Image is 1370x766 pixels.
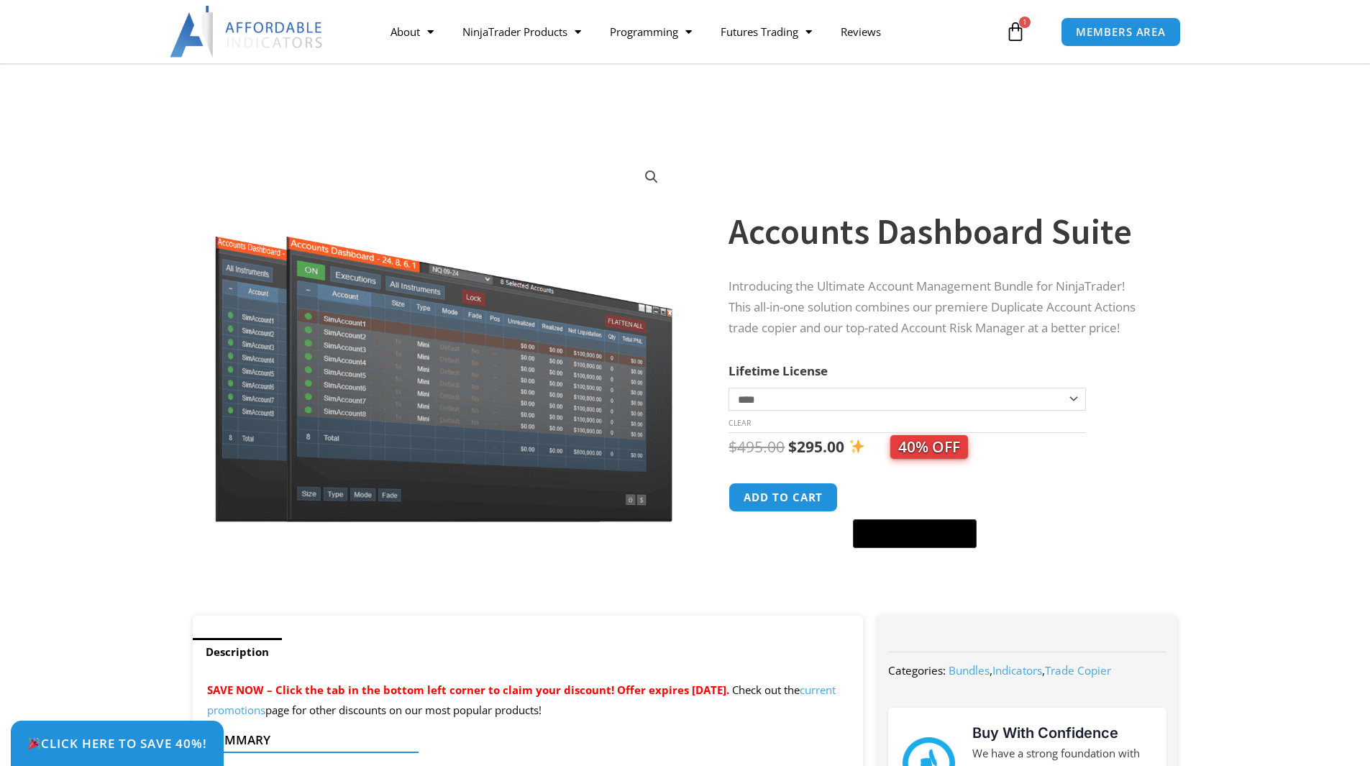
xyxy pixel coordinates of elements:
[853,519,977,548] button: Buy with GPay
[729,363,828,379] label: Lifetime License
[788,437,797,457] span: $
[888,663,946,678] span: Categories:
[1045,663,1111,678] a: Trade Copier
[984,11,1047,53] a: 1
[706,15,826,48] a: Futures Trading
[376,15,448,48] a: About
[729,418,751,428] a: Clear options
[849,439,864,454] img: ✨
[207,680,849,721] p: Check out the page for other discounts on our most popular products!
[729,483,838,512] button: Add to cart
[1061,17,1181,47] a: MEMBERS AREA
[949,663,1111,678] span: , ,
[890,435,968,459] span: 40% OFF
[1019,17,1031,28] span: 1
[729,206,1148,257] h1: Accounts Dashboard Suite
[949,663,990,678] a: Bundles
[27,737,207,749] span: Click Here to save 40%!
[729,276,1148,339] p: Introducing the Ultimate Account Management Bundle for NinjaTrader! This all-in-one solution comb...
[11,721,224,766] a: 🎉Click Here to save 40%!
[28,737,40,749] img: 🎉
[213,153,675,522] img: Screenshot 2024-08-26 155710eeeee
[639,164,665,190] a: View full-screen image gallery
[207,683,729,697] span: SAVE NOW – Click the tab in the bottom left corner to claim your discount! Offer expires [DATE].
[850,480,979,515] iframe: Secure express checkout frame
[992,663,1042,678] a: Indicators
[788,437,844,457] bdi: 295.00
[826,15,895,48] a: Reviews
[729,437,785,457] bdi: 495.00
[376,15,1002,48] nav: Menu
[729,437,737,457] span: $
[193,638,282,666] a: Description
[170,6,324,58] img: LogoAI | Affordable Indicators – NinjaTrader
[1076,27,1166,37] span: MEMBERS AREA
[448,15,595,48] a: NinjaTrader Products
[595,15,706,48] a: Programming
